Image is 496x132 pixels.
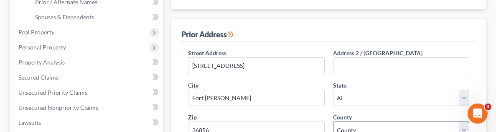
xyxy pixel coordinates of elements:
[333,82,346,89] span: State
[188,90,324,106] input: Enter city...
[188,114,197,121] span: Zip
[18,59,65,66] span: Property Analysis
[333,58,469,74] input: --
[188,82,198,89] span: City
[18,89,87,96] span: Unsecured Priority Claims
[12,55,163,70] a: Property Analysis
[18,28,54,36] span: Real Property
[333,114,352,121] span: County
[18,74,59,81] span: Secured Claims
[18,44,66,51] span: Personal Property
[12,70,163,85] a: Secured Claims
[18,119,41,126] span: Lawsuits
[12,100,163,115] a: Unsecured Nonpriority Claims
[188,58,324,74] input: Enter street address
[18,104,98,111] span: Unsecured Nonpriority Claims
[333,49,422,57] label: Address 2 / [GEOGRAPHIC_DATA]
[468,104,488,124] iframe: Intercom live chat
[12,115,163,130] a: Lawsuits
[188,49,226,57] span: Street Address
[35,13,94,21] span: Spouses & Dependents
[12,85,163,100] a: Unsecured Priority Claims
[181,29,234,39] div: Prior Address
[28,10,163,25] a: Spouses & Dependents
[485,104,491,110] span: 3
